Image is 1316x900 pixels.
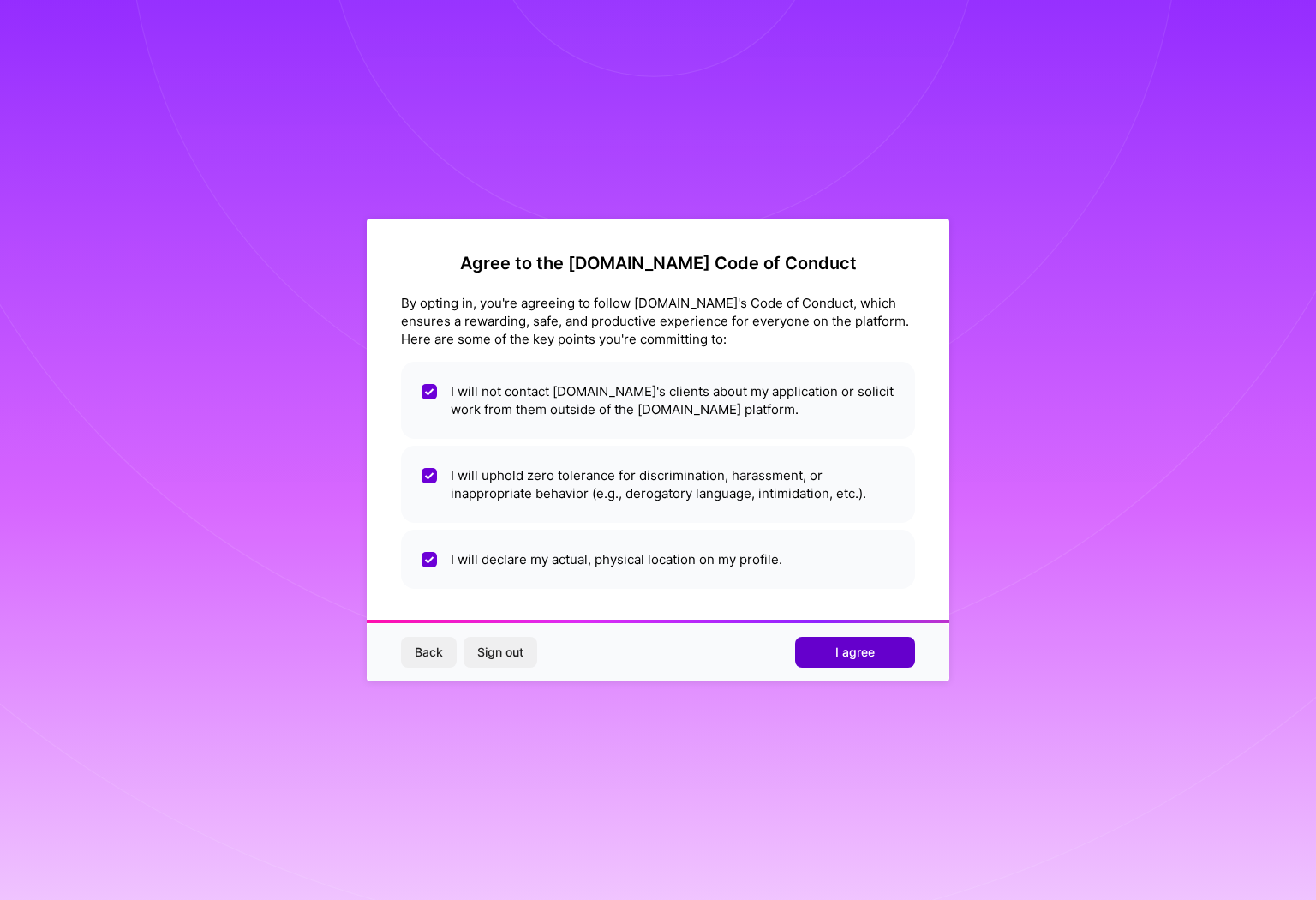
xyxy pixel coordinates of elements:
[795,637,915,668] button: I agree
[415,644,443,661] span: Back
[835,644,875,661] span: I agree
[401,446,915,523] li: I will uphold zero tolerance for discrimination, harassment, or inappropriate behavior (e.g., der...
[401,362,915,439] li: I will not contact [DOMAIN_NAME]'s clients about my application or solicit work from them outside...
[401,637,457,668] button: Back
[401,294,915,348] div: By opting in, you're agreeing to follow [DOMAIN_NAME]'s Code of Conduct, which ensures a rewardin...
[464,637,537,668] button: Sign out
[401,253,915,273] h2: Agree to the [DOMAIN_NAME] Code of Conduct
[477,644,523,661] span: Sign out
[401,530,915,589] li: I will declare my actual, physical location on my profile.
